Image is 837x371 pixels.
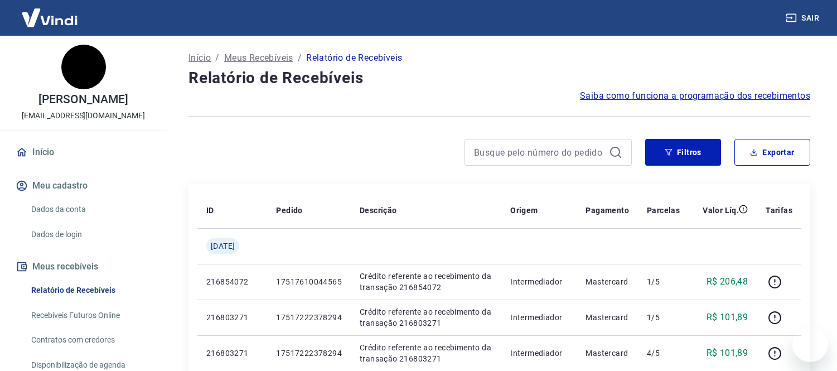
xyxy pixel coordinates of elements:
[360,306,492,329] p: Crédito referente ao recebimento da transação 216803271
[276,348,342,359] p: 17517222378294
[276,276,342,287] p: 17517610044565
[13,174,153,198] button: Meu cadastro
[206,348,258,359] p: 216803271
[206,312,258,323] p: 216803271
[360,205,397,216] p: Descrição
[707,311,748,324] p: R$ 101,89
[27,304,153,327] a: Recebíveis Futuros Online
[27,223,153,246] a: Dados de login
[188,67,810,89] h4: Relatório de Recebíveis
[27,198,153,221] a: Dados da conta
[586,205,629,216] p: Pagamento
[306,51,402,65] p: Relatório de Recebíveis
[510,276,568,287] p: Intermediador
[215,51,219,65] p: /
[645,139,721,166] button: Filtros
[206,276,258,287] p: 216854072
[510,205,538,216] p: Origem
[586,276,629,287] p: Mastercard
[206,205,214,216] p: ID
[38,94,128,105] p: [PERSON_NAME]
[276,205,302,216] p: Pedido
[13,1,86,35] img: Vindi
[276,312,342,323] p: 17517222378294
[792,326,828,362] iframe: Botão para abrir a janela de mensagens
[27,279,153,302] a: Relatório de Recebíveis
[360,271,492,293] p: Crédito referente ao recebimento da transação 216854072
[707,346,748,360] p: R$ 101,89
[61,45,106,89] img: 468e39f3-ae63-41cb-bb53-db79ca1a51eb.jpeg
[766,205,792,216] p: Tarifas
[224,51,293,65] a: Meus Recebíveis
[783,8,824,28] button: Sair
[647,312,680,323] p: 1/5
[586,348,629,359] p: Mastercard
[586,312,629,323] p: Mastercard
[298,51,302,65] p: /
[647,348,680,359] p: 4/5
[13,254,153,279] button: Meus recebíveis
[703,205,739,216] p: Valor Líq.
[707,275,748,288] p: R$ 206,48
[580,89,810,103] a: Saiba como funciona a programação dos recebimentos
[22,110,145,122] p: [EMAIL_ADDRESS][DOMAIN_NAME]
[647,205,680,216] p: Parcelas
[474,144,604,161] input: Busque pelo número do pedido
[211,240,235,252] span: [DATE]
[647,276,680,287] p: 1/5
[734,139,810,166] button: Exportar
[188,51,211,65] a: Início
[510,312,568,323] p: Intermediador
[360,342,492,364] p: Crédito referente ao recebimento da transação 216803271
[13,140,153,165] a: Início
[27,329,153,351] a: Contratos com credores
[510,348,568,359] p: Intermediador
